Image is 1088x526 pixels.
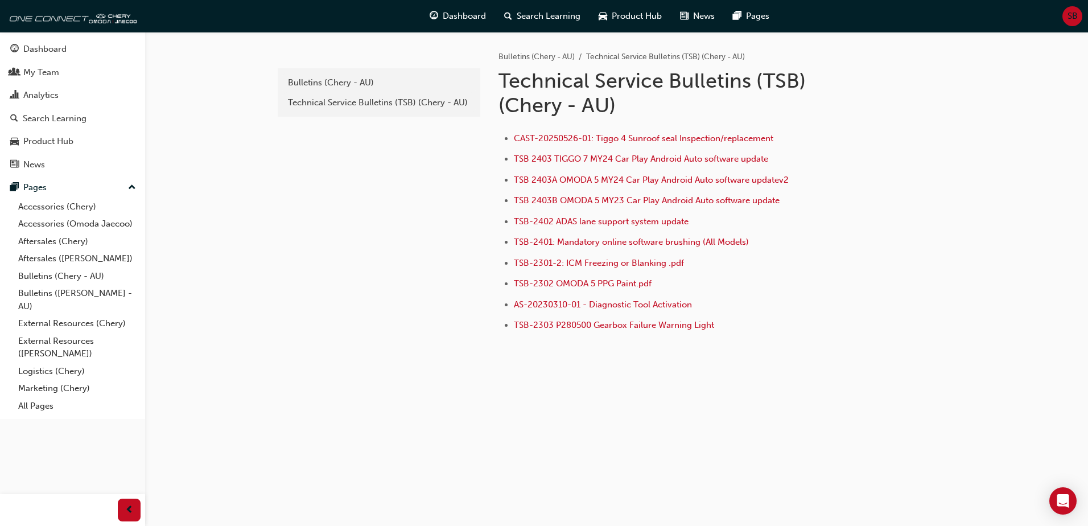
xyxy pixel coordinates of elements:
a: News [5,154,141,175]
div: Analytics [23,89,59,102]
a: TSB-2301-2: ICM Freezing or Blanking .pdf [514,258,684,268]
a: TSB-2303 P280500 Gearbox Failure Warning Light [514,320,714,330]
a: TSB 2403B OMODA 5 MY23 Car Play Android Auto software update [514,195,780,206]
span: chart-icon [10,91,19,101]
a: Aftersales ([PERSON_NAME]) [14,250,141,268]
a: Marketing (Chery) [14,380,141,397]
div: Product Hub [23,135,73,148]
a: All Pages [14,397,141,415]
div: Pages [23,181,47,194]
span: news-icon [10,160,19,170]
span: Search Learning [517,10,580,23]
a: news-iconNews [671,5,724,28]
button: SB [1062,6,1082,26]
span: pages-icon [10,183,19,193]
a: Bulletins (Chery - AU) [498,52,575,61]
span: news-icon [680,9,689,23]
span: Dashboard [443,10,486,23]
span: prev-icon [125,503,134,517]
a: My Team [5,62,141,83]
button: Pages [5,177,141,198]
div: Dashboard [23,43,67,56]
a: TSB-2401: Mandatory online software brushing (All Models) [514,237,749,247]
a: Product Hub [5,131,141,152]
div: Search Learning [23,112,86,125]
a: TSB 2403 TIGGO 7 MY24 Car Play Android Auto software update [514,154,768,164]
span: guage-icon [10,44,19,55]
li: Technical Service Bulletins (TSB) (Chery - AU) [586,51,745,64]
a: Dashboard [5,39,141,60]
a: External Resources (Chery) [14,315,141,332]
div: Technical Service Bulletins (TSB) (Chery - AU) [288,96,470,109]
a: pages-iconPages [724,5,778,28]
a: Analytics [5,85,141,106]
button: DashboardMy TeamAnalyticsSearch LearningProduct HubNews [5,36,141,177]
a: Bulletins (Chery - AU) [14,268,141,285]
a: car-iconProduct Hub [590,5,671,28]
span: Pages [746,10,769,23]
div: Open Intercom Messenger [1049,487,1077,515]
a: guage-iconDashboard [421,5,495,28]
span: Product Hub [612,10,662,23]
a: Accessories (Chery) [14,198,141,216]
h1: Technical Service Bulletins (TSB) (Chery - AU) [498,68,872,118]
span: search-icon [504,9,512,23]
a: External Resources ([PERSON_NAME]) [14,332,141,363]
a: search-iconSearch Learning [495,5,590,28]
span: people-icon [10,68,19,78]
a: Logistics (Chery) [14,363,141,380]
div: News [23,158,45,171]
a: TSB-2302 OMODA 5 PPG Paint.pdf [514,278,652,289]
a: Aftersales (Chery) [14,233,141,250]
img: oneconnect [6,5,137,27]
span: pages-icon [733,9,741,23]
span: up-icon [128,180,136,195]
a: AS-20230310-01 - Diagnostic Tool Activation [514,299,692,310]
span: car-icon [10,137,19,147]
a: Accessories (Omoda Jaecoo) [14,215,141,233]
a: CAST-20250526-01: Tiggo 4 Sunroof seal Inspection/replacement [514,133,773,143]
span: search-icon [10,114,18,124]
a: TSB-2402 ADAS lane support system update [514,216,689,227]
a: Bulletins (Chery - AU) [282,73,476,93]
span: car-icon [599,9,607,23]
span: News [693,10,715,23]
span: SB [1068,10,1078,23]
a: Search Learning [5,108,141,129]
span: guage-icon [430,9,438,23]
div: Bulletins (Chery - AU) [288,76,470,89]
a: TSB 2403A OMODA 5 MY24 Car Play Android Auto software updatev2 [514,175,789,185]
a: Bulletins ([PERSON_NAME] - AU) [14,285,141,315]
a: Technical Service Bulletins (TSB) (Chery - AU) [282,93,476,113]
div: My Team [23,66,59,79]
